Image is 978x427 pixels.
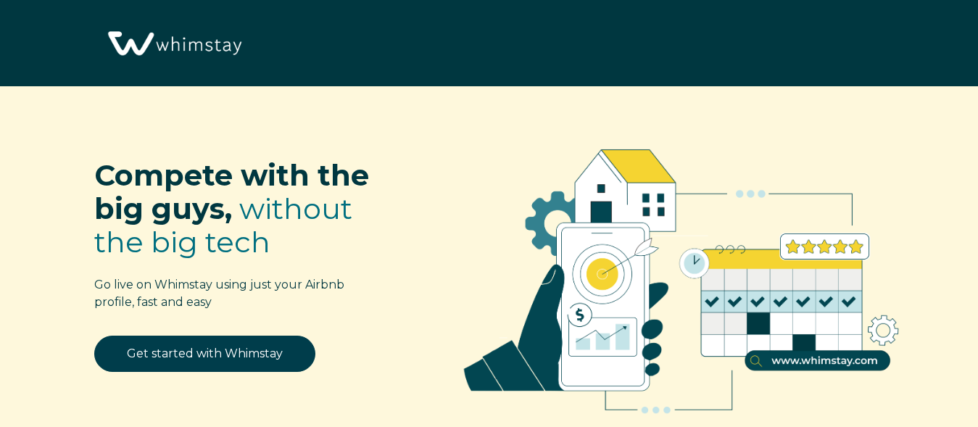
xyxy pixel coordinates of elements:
[101,7,246,81] img: Whimstay Logo-02 1
[94,278,344,309] span: Go live on Whimstay using just your Airbnb profile, fast and easy
[94,157,369,226] span: Compete with the big guys,
[94,191,352,260] span: without the big tech
[94,336,315,372] a: Get started with Whimstay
